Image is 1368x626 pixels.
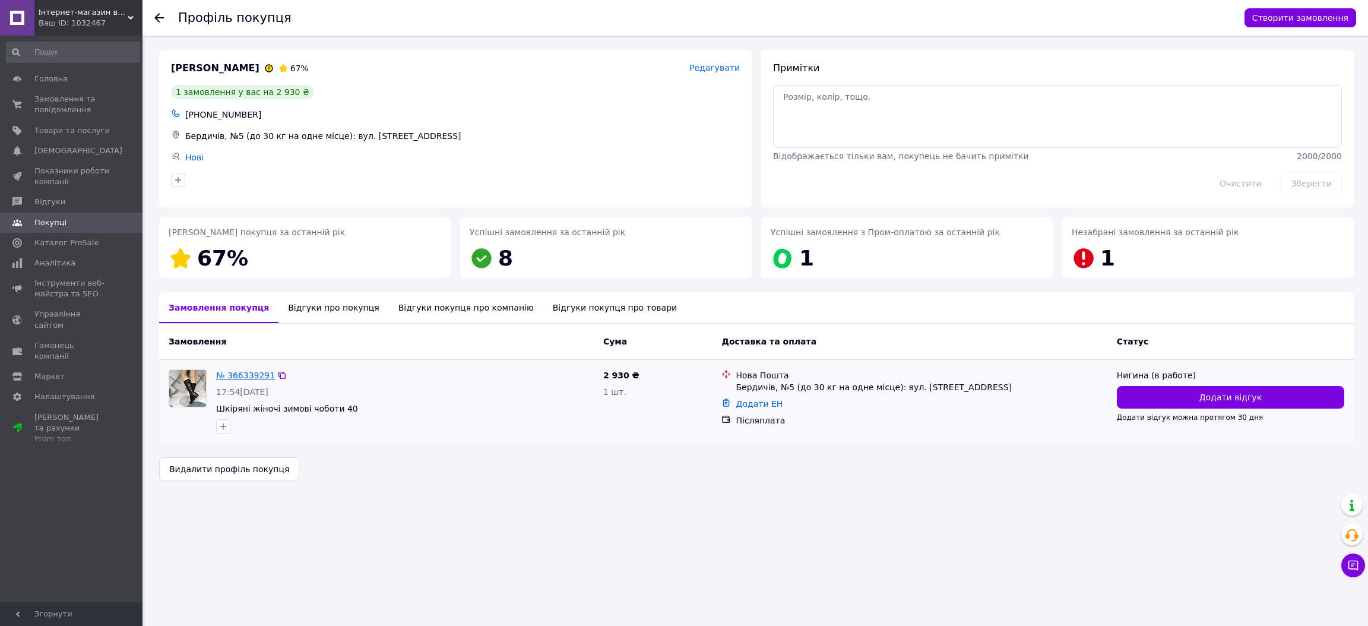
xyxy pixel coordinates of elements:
[1341,554,1365,577] button: Чат з покупцем
[34,74,68,84] span: Головна
[736,415,1107,426] div: Післяплата
[773,62,819,74] span: Примітки
[1117,413,1263,422] span: Додати відгук можна протягом 30 дня
[171,85,314,99] div: 1 замовлення у вас на 2 930 ₴
[771,227,1000,237] span: Успішні замовлення з Пром-оплатою за останній рік
[34,371,65,382] span: Маркет
[603,387,626,397] span: 1 шт.
[34,391,95,402] span: Налаштування
[39,7,128,18] span: Інтернет-магазин взуття ALLEGRET
[34,125,110,136] span: Товари та послуги
[543,292,686,323] div: Відгуки покупця про товари
[278,292,388,323] div: Відгуки про покупця
[689,63,740,72] span: Редагувати
[736,369,1107,381] div: Нова Пошта
[178,11,292,25] h1: Профіль покупця
[34,197,65,207] span: Відгуки
[603,371,639,380] span: 2 930 ₴
[34,309,110,330] span: Управління сайтом
[216,371,275,380] a: № 366339291
[34,340,110,362] span: Гаманець компанії
[6,42,140,63] input: Пошук
[169,369,207,407] a: Фото товару
[34,278,110,299] span: Інструменти веб-майстра та SEO
[470,227,625,237] span: Успішні замовлення за останній рік
[34,217,66,228] span: Покупці
[1244,8,1356,27] button: Створити замовлення
[159,457,299,481] button: Видалити профіль покупця
[1100,246,1115,270] span: 1
[34,412,110,445] span: [PERSON_NAME] та рахунки
[169,227,345,237] span: [PERSON_NAME] покупця за останній рік
[1117,386,1344,409] button: Додати відгук
[34,166,110,187] span: Показники роботи компанії
[498,246,513,270] span: 8
[197,246,248,270] span: 67%
[389,292,543,323] div: Відгуки покупця про компанію
[216,387,268,397] span: 17:54[DATE]
[721,337,816,346] span: Доставка та оплата
[1117,369,1344,381] div: Нигина (в работе)
[736,399,783,409] a: Додати ЕН
[290,64,309,73] span: 67%
[1072,227,1239,237] span: Незабрані замовлення за останній рік
[39,18,142,29] div: Ваш ID: 1032467
[773,151,1029,161] span: Відображається тільки вам, покупець не бачить примітки
[169,370,206,407] img: Фото товару
[603,337,627,346] span: Cума
[1117,337,1148,346] span: Статус
[34,258,75,268] span: Аналітика
[1199,391,1262,403] span: Додати відгук
[216,404,358,413] a: Шкіряні жіночі зимові чоботи 40
[34,146,122,156] span: [DEMOGRAPHIC_DATA]
[34,94,110,115] span: Замовлення та повідомлення
[169,337,226,346] span: Замовлення
[183,106,742,123] div: [PHONE_NUMBER]
[34,434,110,444] div: Prom топ
[185,153,204,162] a: Нові
[34,238,99,248] span: Каталог ProSale
[171,62,259,75] span: [PERSON_NAME]
[183,128,742,144] div: Бердичів, №5 (до 30 кг на одне місце): вул. [STREET_ADDRESS]
[799,246,814,270] span: 1
[154,12,164,24] div: Повернутися назад
[1297,151,1342,161] span: 2000 / 2000
[736,381,1107,393] div: Бердичів, №5 (до 30 кг на одне місце): вул. [STREET_ADDRESS]
[159,292,278,323] div: Замовлення покупця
